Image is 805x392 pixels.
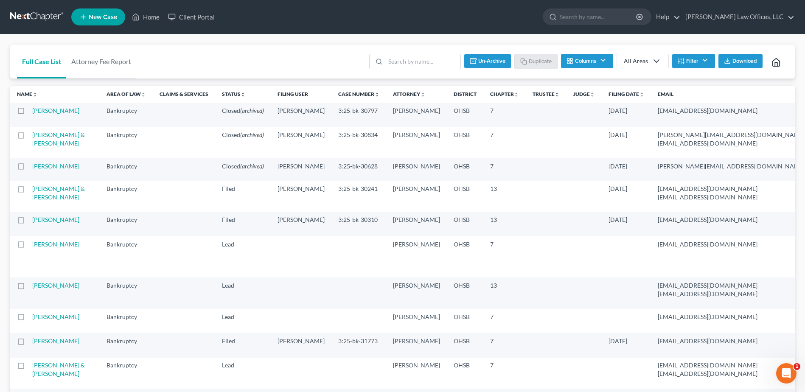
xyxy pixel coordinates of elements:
td: 3:25-bk-30310 [331,212,386,236]
td: [PERSON_NAME] [386,181,447,212]
td: OHSB [447,103,483,127]
td: 7 [483,309,526,333]
td: Bankruptcy [100,309,153,333]
td: [DATE] [602,181,651,212]
td: [PERSON_NAME] [386,103,447,127]
a: [PERSON_NAME] [32,107,79,114]
td: 7 [483,158,526,181]
td: Filed [215,181,271,212]
td: Lead [215,236,271,277]
span: (archived) [240,107,264,114]
button: Download [718,54,763,68]
i: unfold_more [241,92,246,97]
a: [PERSON_NAME] [32,216,79,223]
a: Client Portal [164,9,219,25]
td: 3:25-bk-30241 [331,181,386,212]
td: [PERSON_NAME] [386,358,447,389]
td: Bankruptcy [100,212,153,236]
td: [PERSON_NAME] [271,103,331,127]
a: Judgeunfold_more [573,91,595,97]
td: OHSB [447,358,483,389]
td: [PERSON_NAME] [386,236,447,277]
a: Case Numberunfold_more [338,91,379,97]
td: Lead [215,277,271,308]
td: [PERSON_NAME] [271,127,331,158]
td: OHSB [447,127,483,158]
a: Chapterunfold_more [490,91,519,97]
td: Bankruptcy [100,127,153,158]
td: OHSB [447,309,483,333]
a: [PERSON_NAME] [32,337,79,344]
i: unfold_more [555,92,560,97]
a: [PERSON_NAME] [32,241,79,248]
input: Search by name... [385,54,460,69]
a: [PERSON_NAME] [32,282,79,289]
i: unfold_more [32,92,37,97]
td: Filed [215,212,271,236]
i: unfold_more [590,92,595,97]
td: Bankruptcy [100,181,153,212]
button: Filter [672,54,715,68]
span: (archived) [240,131,264,138]
i: unfold_more [420,92,425,97]
td: 3:25-bk-30834 [331,127,386,158]
a: Home [128,9,164,25]
a: Nameunfold_more [17,91,37,97]
td: Closed [215,103,271,127]
td: Bankruptcy [100,103,153,127]
a: Statusunfold_more [222,91,246,97]
td: [DATE] [602,103,651,127]
td: OHSB [447,212,483,236]
td: [PERSON_NAME] [386,127,447,158]
td: Bankruptcy [100,277,153,308]
td: [DATE] [602,127,651,158]
a: Area of Lawunfold_more [107,91,146,97]
a: Attorney Fee Report [66,45,136,78]
td: Bankruptcy [100,236,153,277]
th: Claims & Services [153,86,215,103]
a: [PERSON_NAME] & [PERSON_NAME] [32,361,85,377]
td: 3:25-bk-30797 [331,103,386,127]
td: [PERSON_NAME] [271,212,331,236]
td: OHSB [447,236,483,277]
td: [PERSON_NAME] [271,158,331,181]
iframe: Intercom live chat [776,363,797,384]
td: [DATE] [602,333,651,357]
button: Columns [561,54,613,68]
td: 7 [483,333,526,357]
button: Un-archive [464,54,511,68]
a: [PERSON_NAME] Law Offices, LLC [681,9,794,25]
i: unfold_more [514,92,519,97]
td: OHSB [447,277,483,308]
a: Full Case List [17,45,66,78]
td: Closed [215,158,271,181]
td: 7 [483,236,526,277]
td: OHSB [447,158,483,181]
td: [PERSON_NAME] [271,333,331,357]
a: Help [652,9,680,25]
td: Bankruptcy [100,333,153,357]
span: (archived) [240,162,264,170]
td: [DATE] [602,212,651,236]
td: [DATE] [602,158,651,181]
td: [PERSON_NAME] [271,181,331,212]
th: District [447,86,483,103]
td: 7 [483,127,526,158]
td: Lead [215,309,271,333]
td: OHSB [447,181,483,212]
td: [PERSON_NAME] [386,333,447,357]
td: Bankruptcy [100,358,153,389]
td: [PERSON_NAME] [386,158,447,181]
i: unfold_more [141,92,146,97]
td: 13 [483,212,526,236]
i: unfold_more [639,92,644,97]
a: Trusteeunfold_more [533,91,560,97]
a: [PERSON_NAME] & [PERSON_NAME] [32,131,85,147]
span: Download [732,58,757,64]
a: Filing Dateunfold_more [609,91,644,97]
span: New Case [89,14,117,20]
td: Closed [215,127,271,158]
th: Filing User [271,86,331,103]
a: Attorneyunfold_more [393,91,425,97]
td: [PERSON_NAME] [386,277,447,308]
